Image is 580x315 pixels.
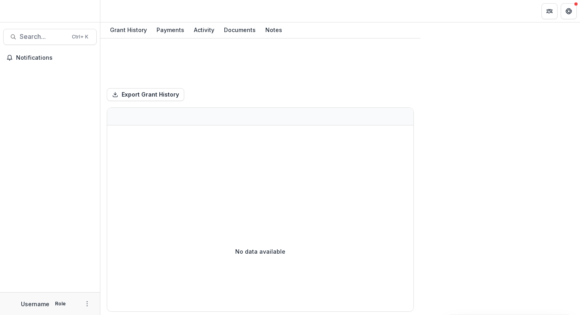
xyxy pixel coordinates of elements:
[70,32,90,41] div: Ctrl + K
[53,300,68,307] p: Role
[107,88,184,101] button: Export Grant History
[107,24,150,36] div: Grant History
[221,22,259,38] a: Documents
[262,22,285,38] a: Notes
[3,29,97,45] button: Search...
[561,3,577,19] button: Get Help
[541,3,558,19] button: Partners
[20,33,67,40] span: Search...
[21,300,49,308] p: Username
[221,24,259,36] div: Documents
[262,24,285,36] div: Notes
[191,22,218,38] a: Activity
[235,247,285,256] p: No data available
[153,24,187,36] div: Payments
[191,24,218,36] div: Activity
[16,55,94,61] span: Notifications
[107,22,150,38] a: Grant History
[3,51,97,64] button: Notifications
[82,299,92,309] button: More
[153,22,187,38] a: Payments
